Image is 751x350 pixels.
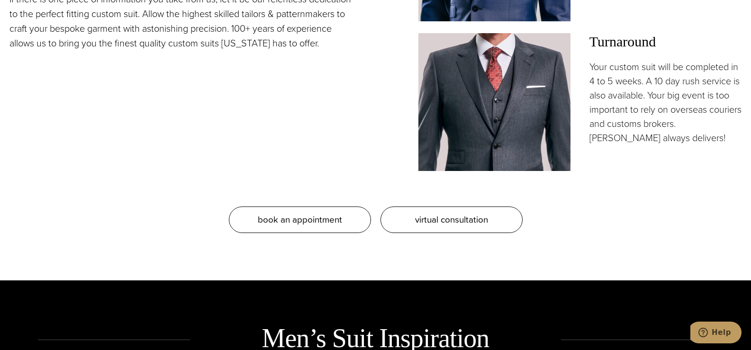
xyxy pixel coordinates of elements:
a: virtual consultation [380,206,523,233]
p: Your custom suit will be completed in 4 to 5 weeks. A 10 day rush service is also available. Your... [589,60,742,145]
iframe: Opens a widget where you can chat to one of our agents [690,322,742,345]
img: Client in vested charcoal bespoke suit with white shirt and red patterned tie. [418,33,570,171]
h3: Turnaround [589,33,742,50]
a: book an appointment [229,206,371,233]
span: virtual consultation [415,213,488,226]
span: book an appointment [258,213,342,226]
